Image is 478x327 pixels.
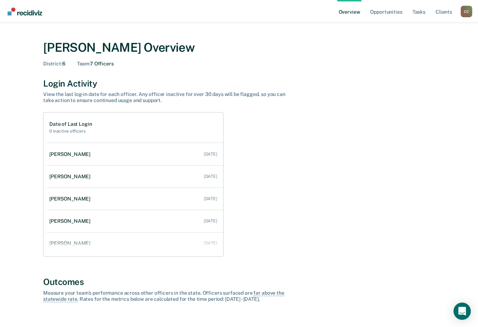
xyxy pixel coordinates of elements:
h1: Date of Last Login [49,121,92,127]
a: [PERSON_NAME] [DATE] [46,189,223,209]
span: Team : [77,61,90,66]
a: [PERSON_NAME] [DATE] [46,233,223,254]
div: [DATE] [204,196,217,201]
span: District : [43,61,62,66]
a: [PERSON_NAME] [DATE] [46,211,223,231]
div: [DATE] [204,241,217,246]
div: [PERSON_NAME] [49,174,93,180]
div: View the last log-in date for each officer. Any officer inactive for over 30 days will be flagged... [43,91,295,103]
div: C C [461,6,472,17]
div: [PERSON_NAME] [49,240,93,247]
button: Profile dropdown button [461,6,472,17]
h2: 0 inactive officers [49,129,92,134]
div: Outcomes [43,277,435,287]
a: [PERSON_NAME] [DATE] [46,144,223,165]
div: [PERSON_NAME] Overview [43,40,435,55]
div: 6 [43,61,66,67]
span: far above the statewide rate [43,290,284,302]
div: 7 Officers [77,61,114,67]
div: [PERSON_NAME] [49,151,93,157]
div: [PERSON_NAME] [49,196,93,202]
div: [DATE] [204,174,217,179]
a: [PERSON_NAME] [DATE] [46,166,223,187]
div: Open Intercom Messenger [454,303,471,320]
img: Recidiviz [8,8,42,15]
div: Measure your team’s performance across other officer s in the state. Officer s surfaced are . Rat... [43,290,295,302]
div: Loading data... [222,111,256,117]
div: [DATE] [204,152,217,157]
div: [DATE] [204,218,217,224]
div: [PERSON_NAME] [49,218,93,224]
